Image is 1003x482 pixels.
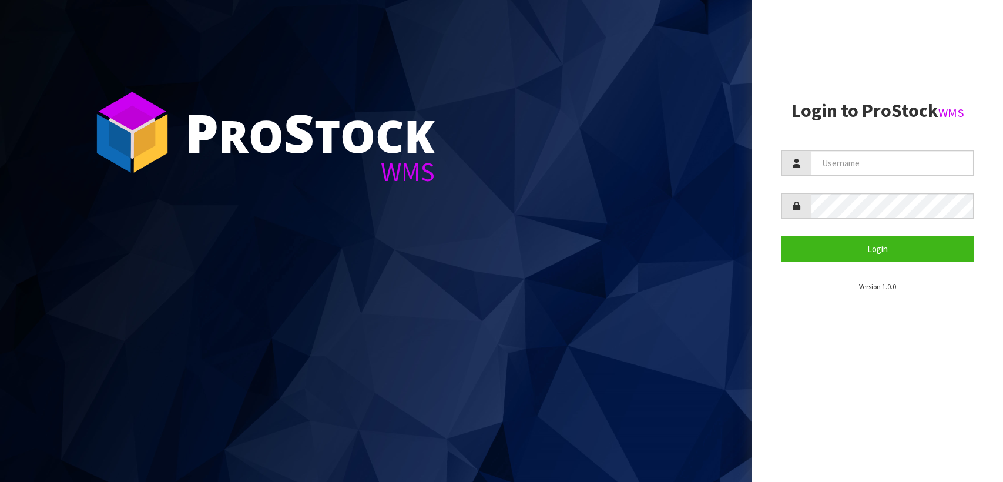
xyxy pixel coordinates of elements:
h2: Login to ProStock [781,101,974,121]
div: WMS [185,159,435,185]
small: Version 1.0.0 [859,282,896,291]
button: Login [781,236,974,262]
span: P [185,96,219,168]
img: ProStock Cube [88,88,176,176]
div: ro tock [185,106,435,159]
input: Username [811,150,974,176]
small: WMS [938,105,964,120]
span: S [284,96,314,168]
